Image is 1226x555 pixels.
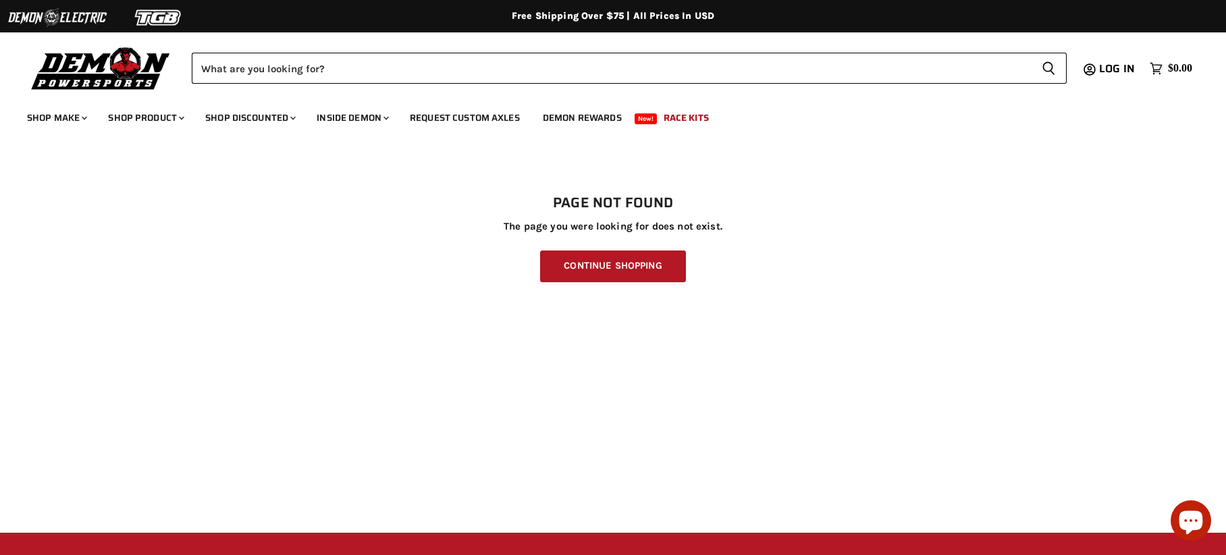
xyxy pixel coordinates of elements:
a: Demon Rewards [533,104,632,132]
button: Search [1031,53,1067,84]
a: Shop Product [98,104,192,132]
form: Product [192,53,1067,84]
h1: Page not found [100,195,1126,211]
a: Race Kits [654,104,719,132]
span: New! [635,113,658,124]
a: Continue Shopping [540,250,685,282]
img: Demon Electric Logo 2 [7,5,108,30]
inbox-online-store-chat: Shopify online store chat [1167,500,1215,544]
span: Log in [1099,60,1135,77]
input: Search [192,53,1031,84]
a: Shop Make [17,104,95,132]
a: Request Custom Axles [400,104,530,132]
a: $0.00 [1143,59,1199,78]
img: TGB Logo 2 [108,5,209,30]
a: Shop Discounted [195,104,304,132]
div: Free Shipping Over $75 | All Prices In USD [73,10,1153,22]
img: Demon Powersports [27,44,175,92]
a: Inside Demon [306,104,397,132]
span: $0.00 [1168,62,1192,75]
a: Log in [1093,63,1143,75]
p: The page you were looking for does not exist. [100,221,1126,232]
ul: Main menu [17,99,1189,132]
